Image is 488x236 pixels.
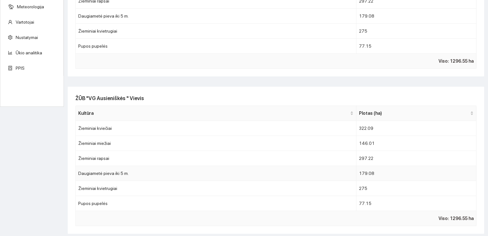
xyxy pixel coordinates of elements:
[76,151,356,166] td: Žieminiai rapsai
[76,106,356,121] th: this column's title is Kultūra,this column is sortable
[356,196,477,211] td: 77.15
[356,136,477,151] td: 146.01
[356,9,477,24] td: 179.08
[78,110,349,117] span: Kultūra
[438,215,474,222] span: Viso: 1296.55 ha
[16,35,38,40] a: Nustatymai
[76,181,356,196] td: Žieminiai kvietrugiai
[76,24,356,39] td: Žieminiai kvietrugiai
[16,66,25,71] a: PPIS
[356,121,477,136] td: 322.09
[17,4,44,9] a: Meteorologija
[16,20,34,25] a: Vartotojai
[356,181,477,196] td: 275
[356,166,477,181] td: 179.08
[356,39,477,54] td: 77.15
[76,166,356,181] td: Daugiametė pieva iki 5 m.
[75,94,477,102] h2: ŽŪB "VG Ausieniškės " Vievis
[356,24,477,39] td: 275
[16,50,42,55] a: Ūkio analitika
[356,106,477,121] th: this column's title is Plotas (ha),this column is sortable
[76,9,356,24] td: Daugiametė pieva iki 5 m.
[356,151,477,166] td: 297.22
[76,39,356,54] td: Pupos pupelės
[76,196,356,211] td: Pupos pupelės
[438,58,474,65] span: Viso: 1296.55 ha
[76,136,356,151] td: Žieminiai miežiai
[359,110,469,117] span: Plotas (ha)
[76,121,356,136] td: Žieminiai kviečiai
